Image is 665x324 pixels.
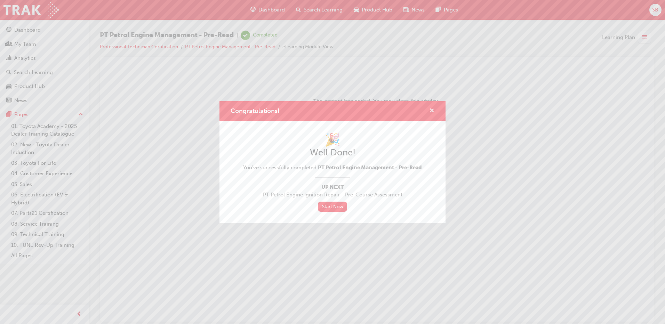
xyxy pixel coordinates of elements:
[243,147,422,158] h2: Well Done!
[243,132,422,147] h1: 🎉
[219,101,446,222] div: Congratulations!
[243,164,422,172] span: You've successfully completed
[243,183,422,191] span: Up Next
[318,164,422,171] span: PT Petrol Engine Management - Pre-Read
[3,6,540,37] p: The content has ended. You may close this window.
[429,107,434,115] button: cross-icon
[231,107,280,115] span: Congratulations!
[318,202,347,212] a: Start Now
[429,108,434,114] span: cross-icon
[243,191,422,199] span: PT Petrol Engine Ignition Repair - Pre-Course Assessment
